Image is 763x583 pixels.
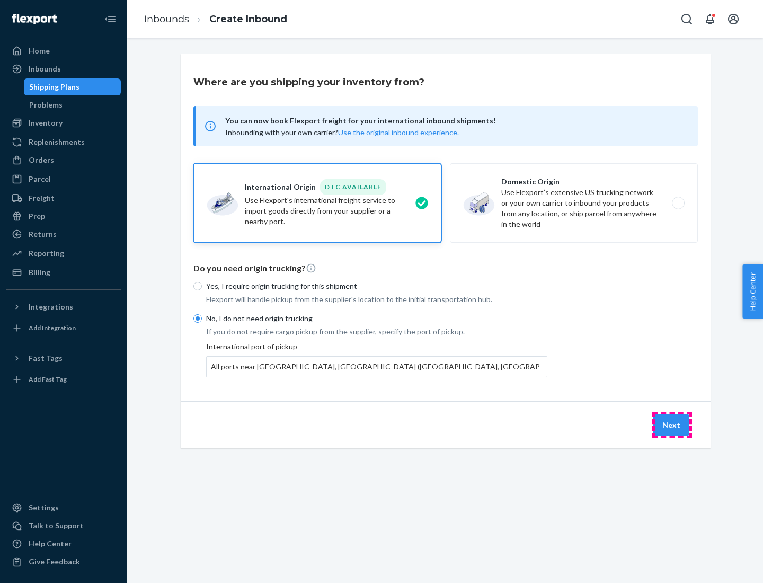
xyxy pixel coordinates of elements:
[6,152,121,169] a: Orders
[225,128,459,137] span: Inbounding with your own carrier?
[6,171,121,188] a: Parcel
[29,302,73,312] div: Integrations
[6,245,121,262] a: Reporting
[6,264,121,281] a: Billing
[193,262,698,275] p: Do you need origin trucking?
[6,60,121,77] a: Inbounds
[29,82,79,92] div: Shipping Plans
[29,502,59,513] div: Settings
[6,298,121,315] button: Integrations
[29,137,85,147] div: Replenishments
[676,8,697,30] button: Open Search Box
[6,226,121,243] a: Returns
[24,96,121,113] a: Problems
[6,190,121,207] a: Freight
[29,375,67,384] div: Add Fast Tag
[144,13,189,25] a: Inbounds
[29,174,51,184] div: Parcel
[136,4,296,35] ol: breadcrumbs
[6,517,121,534] a: Talk to Support
[193,282,202,290] input: Yes, I require origin trucking for this shipment
[6,320,121,337] a: Add Integration
[29,155,54,165] div: Orders
[225,114,685,127] span: You can now book Flexport freight for your international inbound shipments!
[723,8,744,30] button: Open account menu
[29,520,84,531] div: Talk to Support
[29,556,80,567] div: Give Feedback
[6,553,121,570] button: Give Feedback
[29,118,63,128] div: Inventory
[338,127,459,138] button: Use the original inbound experience.
[653,414,689,436] button: Next
[29,248,64,259] div: Reporting
[29,538,72,549] div: Help Center
[6,134,121,151] a: Replenishments
[29,211,45,222] div: Prep
[29,353,63,364] div: Fast Tags
[29,100,63,110] div: Problems
[6,208,121,225] a: Prep
[193,314,202,323] input: No, I do not need origin trucking
[6,114,121,131] a: Inventory
[206,313,547,324] p: No, I do not need origin trucking
[29,64,61,74] div: Inbounds
[100,8,121,30] button: Close Navigation
[29,193,55,204] div: Freight
[6,350,121,367] button: Fast Tags
[29,323,76,332] div: Add Integration
[742,264,763,319] button: Help Center
[29,229,57,240] div: Returns
[6,535,121,552] a: Help Center
[6,42,121,59] a: Home
[29,267,50,278] div: Billing
[206,281,547,291] p: Yes, I require origin trucking for this shipment
[206,326,547,337] p: If you do not require cargo pickup from the supplier, specify the port of pickup.
[24,78,121,95] a: Shipping Plans
[29,46,50,56] div: Home
[6,371,121,388] a: Add Fast Tag
[206,294,547,305] p: Flexport will handle pickup from the supplier's location to the initial transportation hub.
[6,499,121,516] a: Settings
[193,75,424,89] h3: Where are you shipping your inventory from?
[12,14,57,24] img: Flexport logo
[209,13,287,25] a: Create Inbound
[206,341,547,377] div: International port of pickup
[699,8,721,30] button: Open notifications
